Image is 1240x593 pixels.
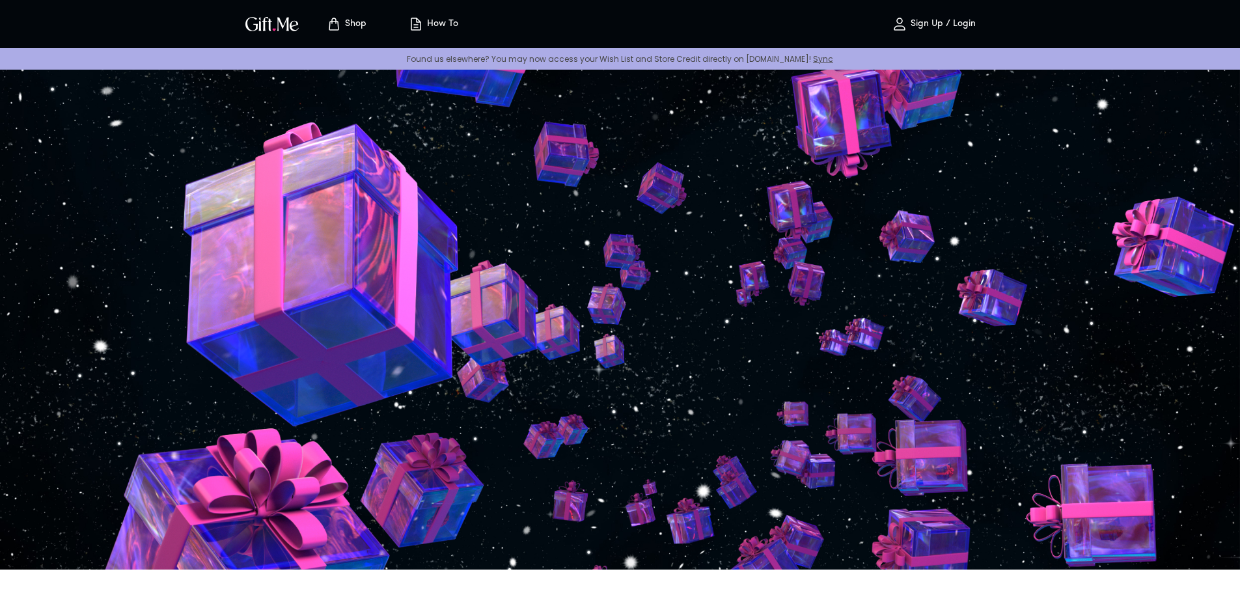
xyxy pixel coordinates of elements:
button: Sign Up / Login [869,3,999,45]
img: GiftMe Logo [243,14,301,33]
button: Store page [310,3,382,45]
p: How To [424,19,458,30]
a: Sync [813,53,833,64]
p: Shop [342,19,366,30]
button: How To [398,3,469,45]
img: how-to.svg [408,16,424,32]
p: Found us elsewhere? You may now access your Wish List and Store Credit directly on [DOMAIN_NAME]! [10,53,1230,64]
button: GiftMe Logo [241,16,303,32]
p: Sign Up / Login [907,19,976,30]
